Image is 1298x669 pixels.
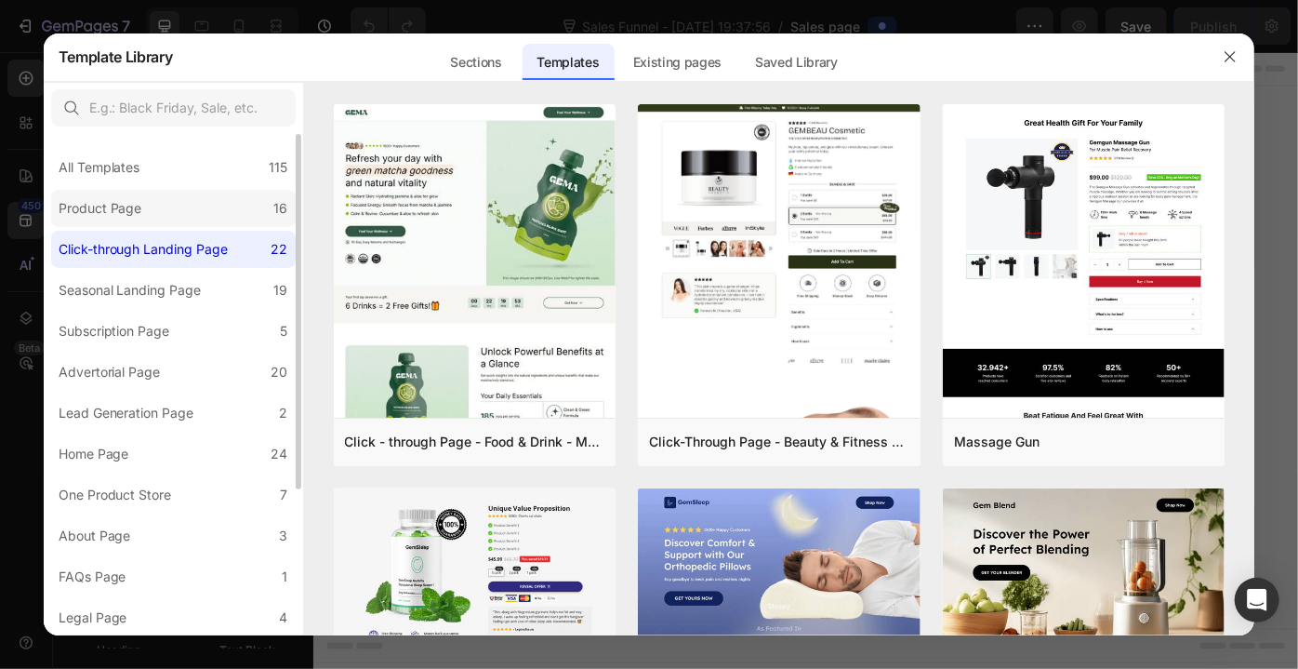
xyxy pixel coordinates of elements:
h2: Template Library [59,33,173,81]
div: 2 [280,402,288,424]
div: Saved Library [740,44,853,81]
div: Advertorial Page [59,361,161,383]
div: Click-Through Page - Beauty & Fitness - Cosmetic [649,431,909,453]
div: 24 [272,443,288,465]
div: 19 [274,279,288,301]
div: Start building with Sections/Elements or [417,355,699,377]
div: 16 [274,197,288,220]
div: Legal Page [59,607,127,629]
div: Lead Generation Page [59,402,194,424]
div: Templates [523,44,615,81]
div: Home Page [59,443,129,465]
div: One Product Store [59,484,172,506]
div: Click - through Page - Food & Drink - Matcha Glow Shot [345,431,605,453]
div: 5 [281,320,288,342]
div: Existing pages [618,44,737,81]
div: 4 [280,607,288,629]
div: FAQs Page [59,566,126,588]
button: Use existing page designs [368,392,580,429]
div: Start with Generating from URL or image [433,496,683,511]
div: 20 [272,361,288,383]
div: Subscription Page [59,320,170,342]
input: E.g.: Black Friday, Sale, etc. [51,89,296,127]
div: 3 [280,525,288,547]
div: About Page [59,525,131,547]
div: All Templates [59,156,140,179]
div: Seasonal Landing Page [59,279,202,301]
div: 1 [283,566,288,588]
div: Open Intercom Messenger [1235,578,1279,622]
div: 22 [272,238,288,261]
div: 7 [281,484,288,506]
div: Click-through Landing Page [59,238,229,261]
div: Product Page [59,197,142,220]
div: Massage Gun [954,431,1040,453]
div: Sections [435,44,516,81]
button: Explore templates [591,392,748,429]
div: 115 [270,156,288,179]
